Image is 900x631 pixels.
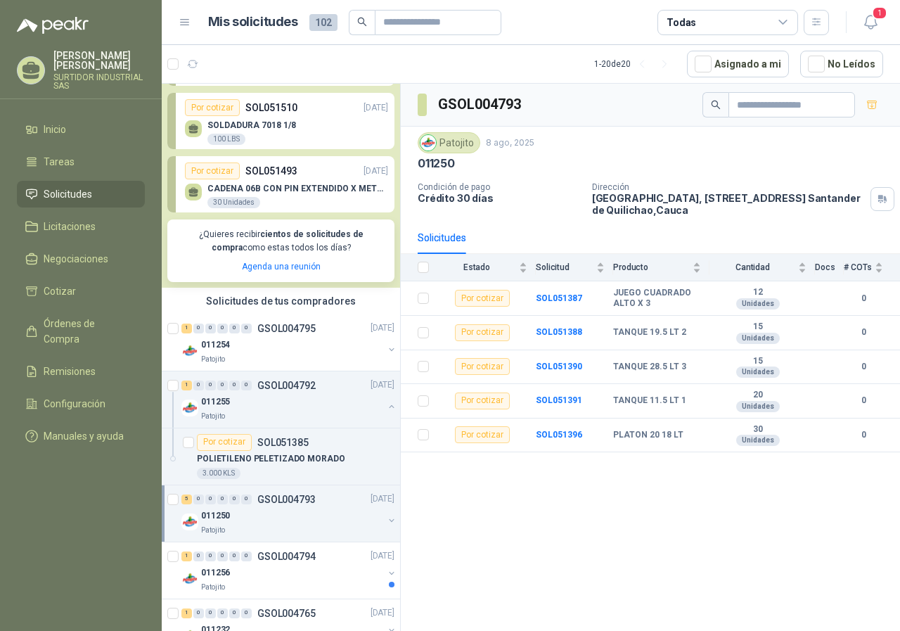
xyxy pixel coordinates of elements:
div: Unidades [736,298,780,310]
div: Por cotizar [185,99,240,116]
b: JUEGO CUADRADO ALTO X 3 [613,288,701,310]
a: Inicio [17,116,145,143]
span: # COTs [844,262,872,272]
a: Por cotizarSOL051493[DATE] CADENA 06B CON PIN EXTENDIDO X METROS30 Unidades [167,156,394,212]
a: Por cotizarSOL051510[DATE] SOLDADURA 7018 1/8100 LBS [167,93,394,149]
span: Tareas [44,154,75,170]
a: Manuales y ayuda [17,423,145,450]
img: Company Logo [181,571,198,587]
p: 011256 [201,566,230,580]
p: Patojito [201,411,225,422]
div: 0 [229,324,240,333]
span: Configuración [44,396,105,412]
div: 0 [229,552,240,561]
a: SOL051391 [536,395,582,405]
span: Negociaciones [44,251,108,267]
p: SOLDADURA 7018 1/8 [207,120,296,130]
span: Remisiones [44,364,96,379]
span: search [357,17,367,27]
a: Configuración [17,390,145,417]
div: Por cotizar [197,434,252,451]
span: Cantidad [709,262,795,272]
p: 011254 [201,338,230,352]
p: [PERSON_NAME] [PERSON_NAME] [53,51,145,70]
p: [DATE] [371,606,394,620]
b: 0 [844,326,883,339]
p: GSOL004794 [257,552,316,561]
span: 1 [872,6,887,20]
p: Patojito [201,525,225,536]
div: Por cotizar [455,324,510,341]
th: Cantidad [709,254,815,281]
div: 0 [193,495,204,504]
p: GSOL004793 [257,495,316,504]
div: 1 [181,381,192,390]
a: Negociaciones [17,246,145,272]
div: Unidades [736,367,780,378]
img: Company Logo [181,343,198,359]
b: 12 [709,287,806,298]
p: Dirección [592,182,865,192]
div: Solicitudes [418,230,466,246]
div: Por cotizar [455,393,510,409]
p: 011255 [201,395,230,409]
th: Solicitud [536,254,613,281]
div: 1 [181,324,192,333]
div: Patojito [418,132,480,153]
span: Estado [437,262,516,272]
div: Solicitudes de tus compradores [162,288,400,314]
span: Licitaciones [44,219,96,234]
a: Órdenes de Compra [17,310,145,352]
p: [DATE] [364,101,388,115]
div: 5 [181,495,192,504]
div: Por cotizar [455,426,510,443]
div: 0 [241,324,252,333]
div: 0 [193,552,204,561]
b: 20 [709,390,806,401]
p: GSOL004795 [257,324,316,333]
p: POLIETILENO PELETIZADO MORADO [197,452,345,466]
p: SOL051385 [257,438,309,447]
a: Cotizar [17,278,145,305]
p: [DATE] [371,321,394,335]
span: Solicitud [536,262,593,272]
b: TANQUE 11.5 LT 1 [613,395,686,407]
p: Condición de pago [418,182,581,192]
div: 0 [241,552,252,561]
a: SOL051388 [536,327,582,337]
b: 0 [844,360,883,374]
div: 0 [217,495,228,504]
b: SOL051390 [536,362,582,371]
div: 0 [205,495,216,504]
span: Manuales y ayuda [44,428,124,444]
p: [DATE] [371,378,394,392]
b: 0 [844,292,883,305]
b: TANQUE 19.5 LT 2 [613,327,686,338]
img: Company Logo [420,135,436,151]
p: SOL051493 [245,163,297,179]
div: 0 [241,495,252,504]
b: 0 [844,394,883,407]
b: 30 [709,424,806,435]
a: Tareas [17,148,145,175]
div: 3.000 KLS [197,468,240,479]
div: 1 [181,552,192,561]
b: 15 [709,321,806,333]
b: cientos de solicitudes de compra [212,229,364,253]
p: Patojito [201,354,225,365]
span: 102 [309,14,337,31]
div: 0 [205,608,216,618]
a: 1 0 0 0 0 0 GSOL004795[DATE] Company Logo011254Patojito [181,320,397,365]
a: SOL051387 [536,293,582,303]
div: 0 [229,381,240,390]
div: 0 [217,324,228,333]
div: Unidades [736,401,780,412]
th: Estado [437,254,536,281]
b: SOL051396 [536,430,582,440]
a: Por cotizarSOL051385POLIETILENO PELETIZADO MORADO3.000 KLS [162,428,400,485]
div: Unidades [736,333,780,344]
span: Órdenes de Compra [44,316,131,347]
